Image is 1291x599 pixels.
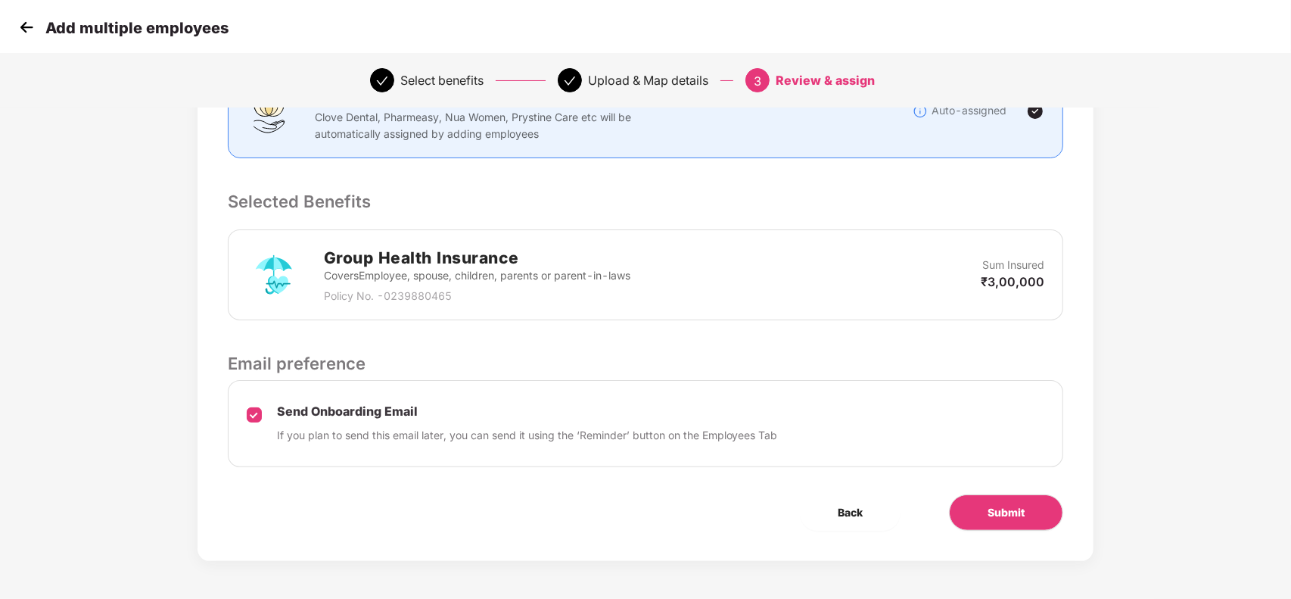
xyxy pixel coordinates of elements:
p: Send Onboarding Email [277,404,778,420]
p: Covers Employee, spouse, children, parents or parent-in-laws [324,267,630,284]
button: Submit [949,494,1063,531]
span: check [564,75,576,87]
img: svg+xml;base64,PHN2ZyB4bWxucz0iaHR0cDovL3d3dy53My5vcmcvMjAwMC9zdmciIHdpZHRoPSIzMCIgaGVpZ2h0PSIzMC... [15,16,38,39]
p: If you plan to send this email later, you can send it using the ‘Reminder’ button on the Employee... [277,427,778,444]
p: Add multiple employees [45,19,229,37]
div: Upload & Map details [588,68,708,92]
p: Auto-assigned [932,102,1006,119]
p: Clove Dental, Pharmeasy, Nua Women, Prystine Care etc will be automatically assigned by adding em... [315,109,641,142]
p: Selected Benefits [228,189,1064,214]
p: Policy No. - 0239880465 [324,288,630,304]
span: check [376,75,388,87]
span: Back [838,504,863,521]
img: svg+xml;base64,PHN2ZyBpZD0iVGljay0yNHgyNCIgeG1sbnM9Imh0dHA6Ly93d3cudzMub3JnLzIwMDAvc3ZnIiB3aWR0aD... [1026,102,1044,120]
span: 3 [754,73,761,89]
img: svg+xml;base64,PHN2ZyBpZD0iSW5mb18tXzMyeDMyIiBkYXRhLW5hbWU9IkluZm8gLSAzMngzMiIgeG1sbnM9Imh0dHA6Ly... [913,104,928,119]
img: svg+xml;base64,PHN2ZyBpZD0iQWZmaW5pdHlfQmVuZWZpdHMiIGRhdGEtbmFtZT0iQWZmaW5pdHkgQmVuZWZpdHMiIHhtbG... [247,89,292,134]
div: Select benefits [400,68,484,92]
img: svg+xml;base64,PHN2ZyB4bWxucz0iaHR0cDovL3d3dy53My5vcmcvMjAwMC9zdmciIHdpZHRoPSI3MiIgaGVpZ2h0PSI3Mi... [247,248,301,302]
h2: Group Health Insurance [324,245,630,270]
p: Sum Insured [982,257,1044,273]
button: Back [800,494,901,531]
div: Review & assign [776,68,875,92]
span: Submit [988,504,1025,521]
p: ₹3,00,000 [981,273,1044,290]
p: Email preference [228,351,1064,376]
